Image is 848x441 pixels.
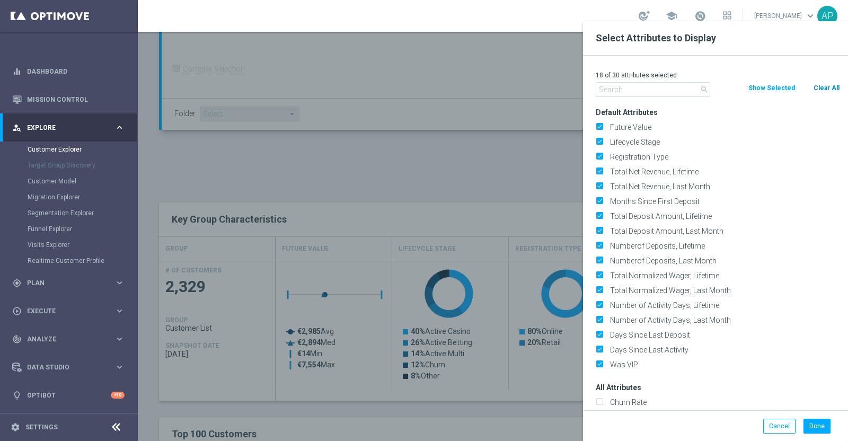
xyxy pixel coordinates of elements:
[596,32,835,45] h2: Select Attributes to Display
[12,363,114,372] div: Data Studio
[747,82,796,94] button: Show Selected
[12,123,114,133] div: Explore
[596,383,840,392] h3: All Attributes
[28,145,110,154] a: Customer Explorer
[27,280,114,286] span: Plan
[606,152,840,162] label: Registration Type
[805,10,816,22] span: keyboard_arrow_down
[606,226,840,236] label: Total Deposit Amount, Last Month
[606,182,840,191] label: Total Net Revenue, Last Month
[111,392,125,399] div: +10
[28,173,137,189] div: Customer Model
[27,381,111,409] a: Optibot
[596,71,840,80] p: 18 of 30 attributes selected
[12,381,125,409] div: Optibot
[606,330,840,340] label: Days Since Last Deposit
[12,306,114,316] div: Execute
[28,189,137,205] div: Migration Explorer
[114,306,125,316] i: keyboard_arrow_right
[27,336,114,342] span: Analyze
[606,271,840,280] label: Total Normalized Wager, Lifetime
[12,334,22,344] i: track_changes
[753,8,817,24] a: [PERSON_NAME]keyboard_arrow_down
[803,419,831,434] button: Done
[12,363,125,372] button: Data Studio keyboard_arrow_right
[12,335,125,343] button: track_changes Analyze keyboard_arrow_right
[12,391,22,400] i: lightbulb
[114,362,125,372] i: keyboard_arrow_right
[27,57,125,85] a: Dashboard
[27,308,114,314] span: Execute
[11,422,20,432] i: settings
[114,122,125,133] i: keyboard_arrow_right
[28,237,137,253] div: Visits Explorer
[606,241,840,251] label: Numberof Deposits, Lifetime
[12,278,22,288] i: gps_fixed
[12,123,22,133] i: person_search
[28,193,110,201] a: Migration Explorer
[606,256,840,266] label: Numberof Deposits, Last Month
[12,57,125,85] div: Dashboard
[27,85,125,113] a: Mission Control
[28,177,110,186] a: Customer Model
[606,315,840,325] label: Number of Activity Days, Last Month
[27,125,114,131] span: Explore
[606,167,840,177] label: Total Net Revenue, Lifetime
[28,221,137,237] div: Funnel Explorer
[12,306,22,316] i: play_circle_outline
[700,85,709,94] i: search
[606,345,840,355] label: Days Since Last Activity
[27,364,114,371] span: Data Studio
[28,257,110,265] a: Realtime Customer Profile
[12,278,114,288] div: Plan
[12,67,22,76] i: equalizer
[606,301,840,310] label: Number of Activity Days, Lifetime
[12,124,125,132] button: person_search Explore keyboard_arrow_right
[12,279,125,287] button: gps_fixed Plan keyboard_arrow_right
[666,10,677,22] span: school
[12,67,125,76] button: equalizer Dashboard
[596,108,840,117] h3: Default Attributes
[606,211,840,221] label: Total Deposit Amount, Lifetime
[606,398,840,407] label: Churn Rate
[12,307,125,315] button: play_circle_outline Execute keyboard_arrow_right
[812,82,841,94] button: Clear All
[606,360,840,369] label: Was VIP
[12,85,125,113] div: Mission Control
[28,241,110,249] a: Visits Explorer
[28,142,137,157] div: Customer Explorer
[817,6,837,26] div: AP
[28,225,110,233] a: Funnel Explorer
[606,286,840,295] label: Total Normalized Wager, Last Month
[28,209,110,217] a: Segmentation Explorer
[12,95,125,104] button: Mission Control
[28,157,137,173] div: Target Group Discovery
[114,278,125,288] i: keyboard_arrow_right
[606,122,840,132] label: Future Value
[28,205,137,221] div: Segmentation Explorer
[596,82,710,97] input: Search
[114,334,125,344] i: keyboard_arrow_right
[763,419,796,434] button: Cancel
[28,253,137,269] div: Realtime Customer Profile
[12,391,125,400] button: lightbulb Optibot +10
[606,137,840,147] label: Lifecycle Stage
[12,334,114,344] div: Analyze
[25,424,58,430] a: Settings
[606,197,840,206] label: Months Since First Deposit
